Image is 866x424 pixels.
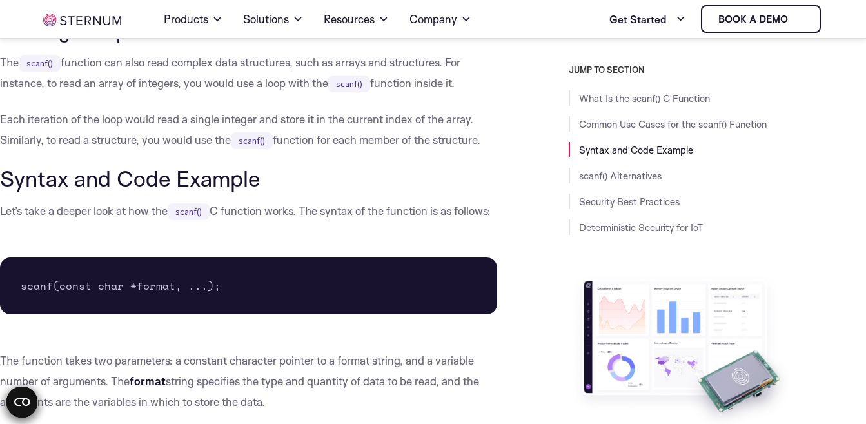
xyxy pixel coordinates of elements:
code: scanf() [168,203,210,220]
a: Products [164,1,222,37]
a: scanf() Alternatives [579,170,662,182]
code: scanf() [328,76,370,92]
a: Deterministic Security for IoT [579,221,703,234]
code: scanf() [19,55,61,72]
code: scanf() [231,132,273,149]
a: Syntax and Code Example [579,144,693,156]
button: Open CMP widget [6,387,37,418]
a: Solutions [243,1,303,37]
a: Get Started [609,6,685,32]
a: Security Best Practices [579,196,680,208]
strong: format [130,374,166,388]
a: Book a demo [701,5,821,33]
img: sternum iot [793,14,803,25]
a: Resources [324,1,389,37]
img: sternum iot [43,14,121,26]
a: What Is the scanf() C Function [579,92,710,105]
a: Common Use Cases for the scanf() Function [579,118,767,130]
h3: JUMP TO SECTION [569,65,866,75]
a: Company [409,1,471,37]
